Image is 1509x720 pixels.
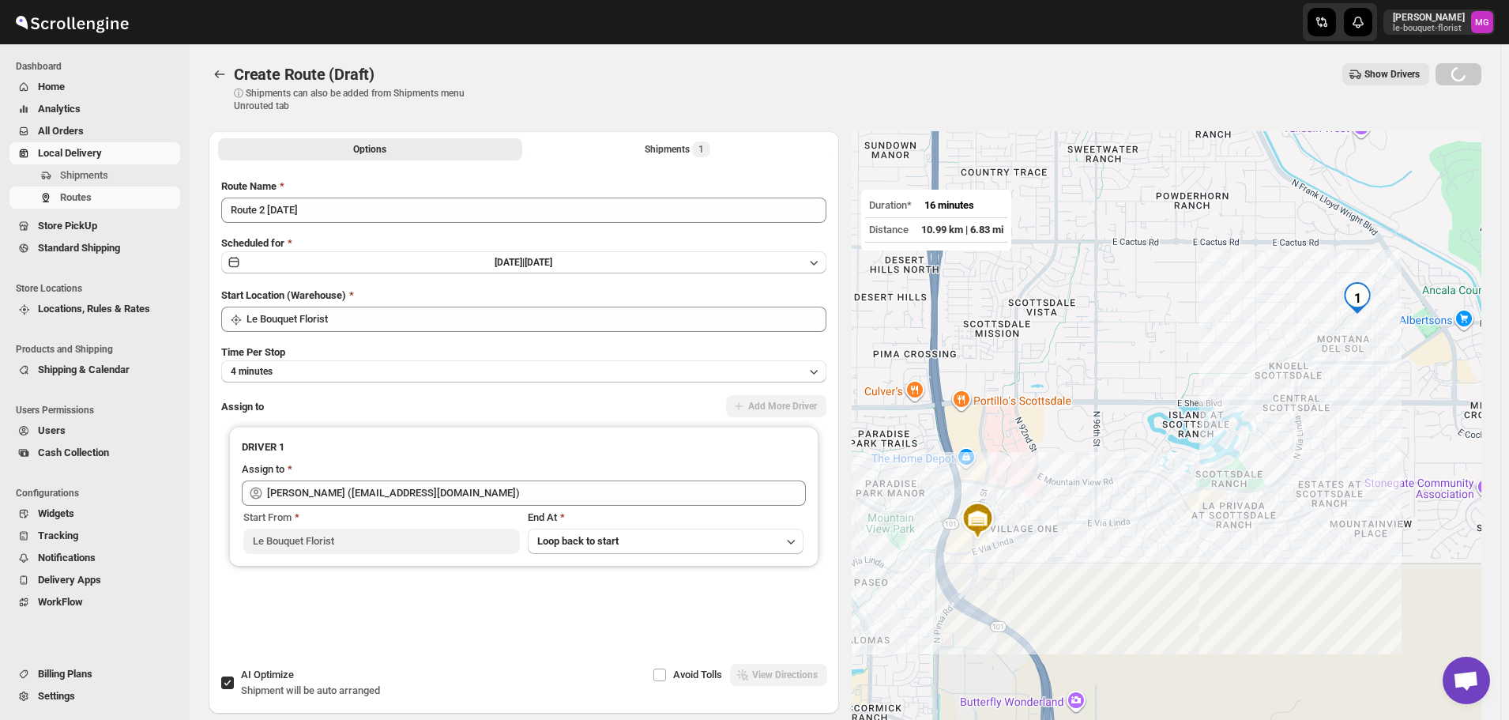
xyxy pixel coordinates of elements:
button: Widgets [9,503,180,525]
span: Avoid Tolls [673,669,722,680]
button: Cash Collection [9,442,180,464]
span: [DATE] | [495,257,525,268]
button: Delivery Apps [9,569,180,591]
span: Users Permissions [16,404,182,417]
span: Delivery Apps [38,574,101,586]
div: End At [528,510,804,526]
input: Search assignee [267,481,806,506]
span: Create Route (Draft) [234,65,374,84]
div: Assign to [242,462,284,477]
input: Search location [246,307,826,332]
span: Locations, Rules & Rates [38,303,150,315]
button: Selected Shipments [525,138,830,160]
span: Shipment will be auto arranged [241,684,380,696]
button: Locations, Rules & Rates [9,298,180,320]
button: Shipments [9,164,180,187]
span: Cash Collection [38,447,109,458]
text: MG [1475,17,1489,28]
span: Scheduled for [221,237,284,249]
div: Shipments [645,141,710,157]
span: Loop back to start [537,535,619,547]
span: Assign to [221,401,264,413]
button: Tracking [9,525,180,547]
button: Routes [209,63,231,85]
button: Show Drivers [1342,63,1429,85]
span: AI Optimize [241,669,294,680]
button: All Route Options [218,138,522,160]
button: 4 minutes [221,360,826,383]
span: Start From [243,511,292,523]
h3: DRIVER 1 [242,439,806,455]
span: Local Delivery [38,147,102,159]
button: User menu [1383,9,1495,35]
span: Route Name [221,180,277,192]
span: Users [38,424,66,436]
span: Settings [38,690,75,702]
span: WorkFlow [38,596,83,608]
span: Billing Plans [38,668,92,680]
button: Settings [9,685,180,707]
button: WorkFlow [9,591,180,613]
div: All Route Options [209,166,839,663]
img: ScrollEngine [13,2,131,42]
span: Store PickUp [38,220,97,232]
span: Products and Shipping [16,343,182,356]
button: Home [9,76,180,98]
button: Users [9,420,180,442]
span: Widgets [38,507,74,519]
span: 1 [698,143,704,156]
span: All Orders [38,125,84,137]
span: Time Per Stop [221,346,285,358]
span: Shipping & Calendar [38,364,130,375]
p: [PERSON_NAME] [1393,11,1465,24]
span: Show Drivers [1364,68,1420,81]
span: Melody Gluth [1471,11,1493,33]
div: 1 [1342,282,1373,314]
button: Analytics [9,98,180,120]
button: Billing Plans [9,663,180,685]
span: Routes [60,191,92,203]
span: Start Location (Warehouse) [221,289,346,301]
button: Shipping & Calendar [9,359,180,381]
input: Eg: Bengaluru Route [221,198,826,223]
p: le-bouquet-florist [1393,24,1465,33]
span: 10.99 km | 6.83 mi [921,224,1003,236]
span: Distance [869,224,909,236]
button: [DATE]|[DATE] [221,251,826,273]
p: ⓘ Shipments can also be added from Shipments menu Unrouted tab [234,87,483,112]
span: Standard Shipping [38,242,120,254]
a: Open chat [1443,657,1490,704]
span: Shipments [60,169,108,181]
span: 4 minutes [231,365,273,378]
span: Home [38,81,65,92]
button: Loop back to start [528,529,804,554]
span: Store Locations [16,282,182,295]
button: Notifications [9,547,180,569]
span: Options [353,143,386,156]
button: Routes [9,187,180,209]
span: Notifications [38,552,96,564]
span: Dashboard [16,60,182,73]
span: Configurations [16,487,182,499]
span: Duration* [869,199,912,211]
span: 16 minutes [924,199,974,211]
span: Analytics [38,103,81,115]
span: [DATE] [525,257,552,268]
button: All Orders [9,120,180,142]
span: Tracking [38,530,78,541]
